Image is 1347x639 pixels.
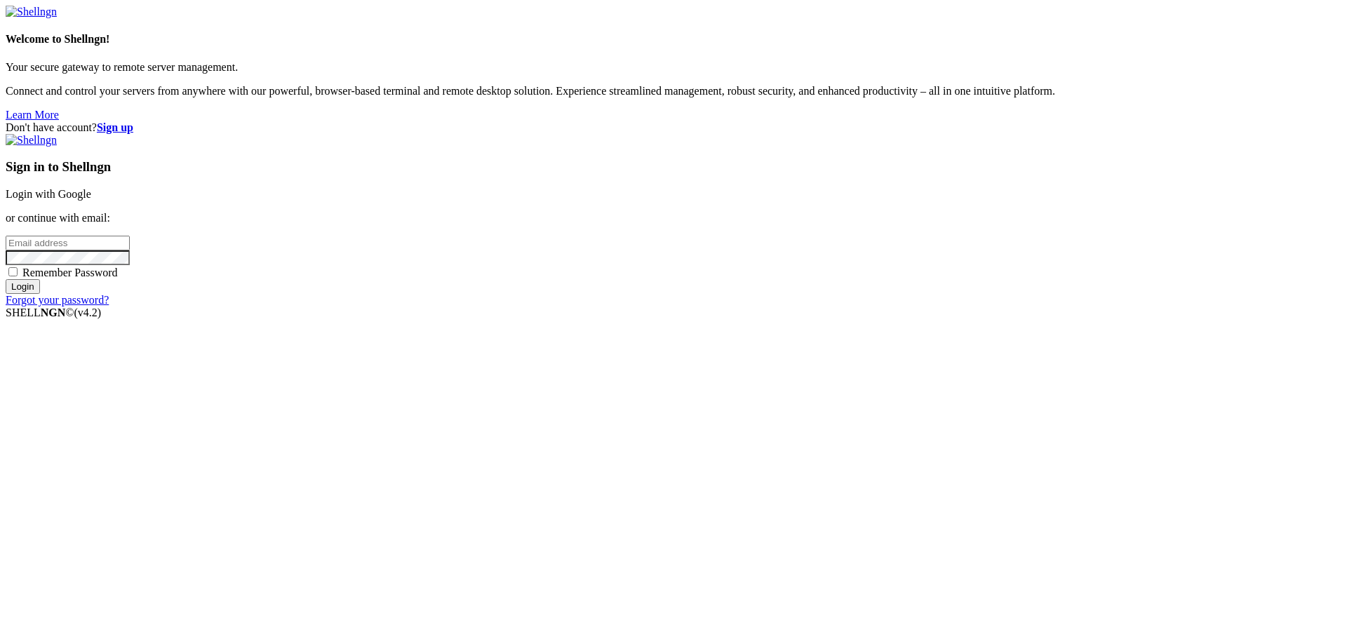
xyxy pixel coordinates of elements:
span: SHELL © [6,307,101,318]
h4: Welcome to Shellngn! [6,33,1341,46]
p: or continue with email: [6,212,1341,224]
span: 4.2.0 [74,307,102,318]
div: Don't have account? [6,121,1341,134]
h3: Sign in to Shellngn [6,159,1341,175]
input: Remember Password [8,267,18,276]
a: Login with Google [6,188,91,200]
a: Forgot your password? [6,294,109,306]
p: Connect and control your servers from anywhere with our powerful, browser-based terminal and remo... [6,85,1341,97]
span: Remember Password [22,267,118,278]
a: Learn More [6,109,59,121]
img: Shellngn [6,6,57,18]
p: Your secure gateway to remote server management. [6,61,1341,74]
img: Shellngn [6,134,57,147]
a: Sign up [97,121,133,133]
b: NGN [41,307,66,318]
input: Login [6,279,40,294]
input: Email address [6,236,130,250]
